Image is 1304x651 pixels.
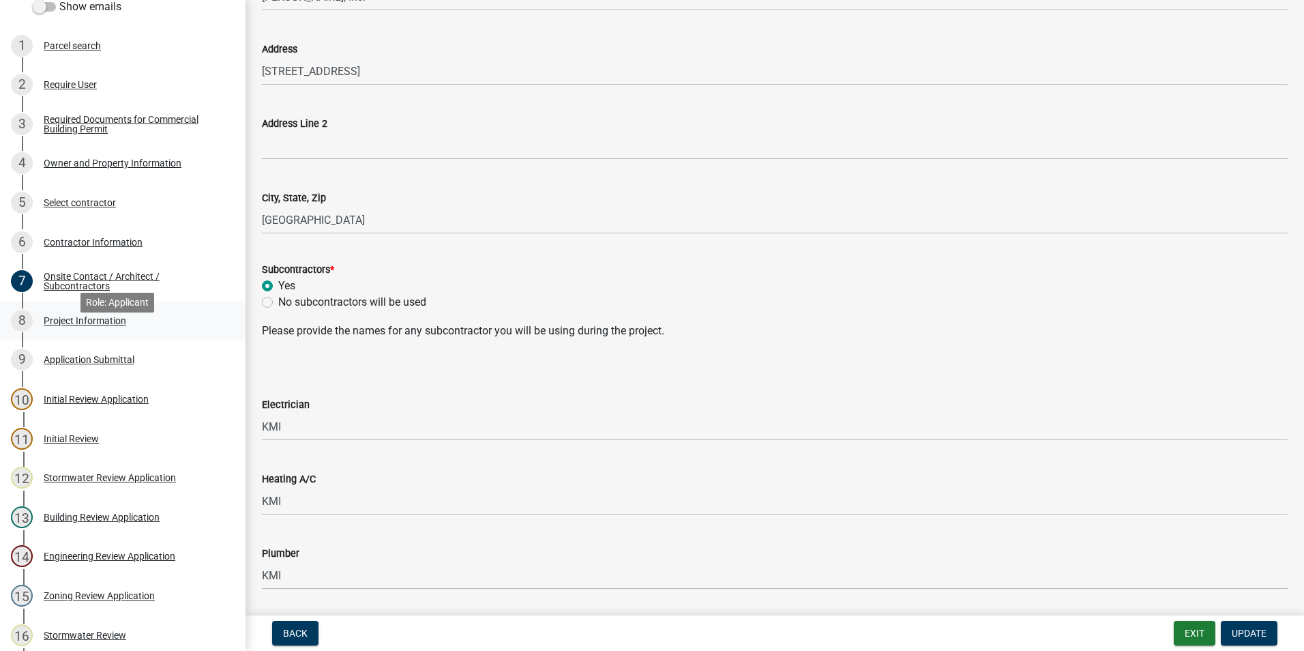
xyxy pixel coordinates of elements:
div: 5 [11,192,33,214]
label: City, State, Zip [262,194,326,203]
div: 12 [11,467,33,489]
span: Back [283,628,308,639]
label: Plumber [262,549,299,559]
label: Heating A/C [262,475,316,484]
p: Please provide the names for any subcontractor you will be using during the project. [262,323,1288,339]
label: Subcontractors [262,265,334,275]
div: 1 [11,35,33,57]
div: 16 [11,624,33,646]
div: 8 [11,310,33,332]
div: Owner and Property Information [44,158,181,168]
div: Select contractor [44,198,116,207]
div: Building Review Application [44,512,160,522]
div: 2 [11,74,33,96]
span: Update [1232,628,1266,639]
div: Application Submittal [44,355,134,364]
label: Address Line 2 [262,119,327,129]
div: 7 [11,270,33,292]
div: Zoning Review Application [44,591,155,601]
label: Address [262,45,297,55]
div: Stormwater Review [44,631,126,640]
div: 13 [11,506,33,528]
label: Electrician [262,401,310,410]
div: Required Documents for Commercial Building Permit [44,115,224,134]
div: Contractor Information [44,237,143,247]
div: Onsite Contact / Architect / Subcontractors [44,272,224,291]
div: 14 [11,545,33,567]
div: 10 [11,388,33,410]
label: Yes [278,278,295,294]
div: 11 [11,428,33,450]
div: Role: Applicant [80,293,154,313]
div: 9 [11,349,33,371]
button: Update [1221,621,1277,646]
div: Stormwater Review Application [44,473,176,482]
div: Project Information [44,316,126,325]
div: Initial Review Application [44,394,149,404]
div: Engineering Review Application [44,551,175,561]
div: Require User [44,80,97,89]
div: 4 [11,152,33,174]
div: 15 [11,585,33,607]
button: Back [272,621,318,646]
div: 3 [11,113,33,135]
button: Exit [1174,621,1215,646]
div: 6 [11,231,33,253]
label: No subcontractors will be used [278,294,426,310]
div: Parcel search [44,41,101,50]
div: Initial Review [44,434,99,444]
